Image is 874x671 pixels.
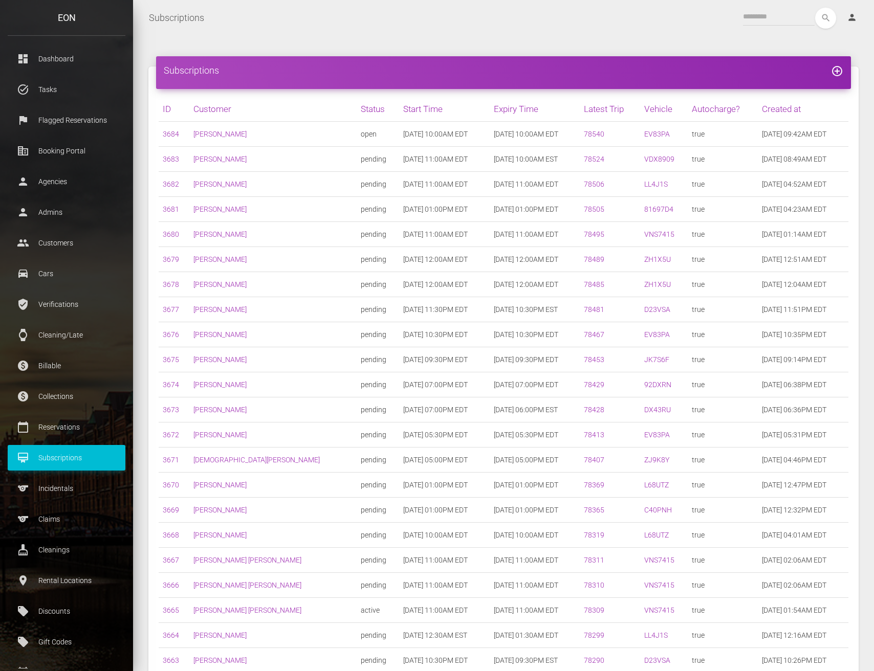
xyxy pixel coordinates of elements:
a: [PERSON_NAME] [193,305,247,314]
p: Cleanings [15,542,118,557]
td: pending [357,247,399,272]
th: Status [357,97,399,122]
a: C40PNH [644,506,672,514]
td: [DATE] 10:00AM EDT [490,122,580,147]
a: paid Billable [8,353,125,378]
a: [PERSON_NAME] [193,406,247,414]
td: true [688,397,758,422]
p: Rental Locations [15,573,118,588]
a: 78311 [584,556,604,564]
a: 3684 [163,130,179,138]
a: D23VSA [644,305,670,314]
td: [DATE] 12:30AM EST [399,623,490,648]
th: Expiry Time [490,97,580,122]
a: sports Claims [8,506,125,532]
td: [DATE] 11:00AM EDT [399,172,490,197]
td: pending [357,573,399,598]
a: 3672 [163,431,179,439]
p: Verifications [15,297,118,312]
a: 78413 [584,431,604,439]
a: 3678 [163,280,179,288]
td: [DATE] 11:00AM EDT [490,573,580,598]
td: [DATE] 12:04AM EDT [758,272,848,297]
a: [PERSON_NAME] [193,431,247,439]
a: [PERSON_NAME] [PERSON_NAME] [193,606,301,614]
td: [DATE] 11:00AM EDT [399,222,490,247]
a: 3667 [163,556,179,564]
td: [DATE] 11:00AM EDT [399,147,490,172]
p: Reservations [15,419,118,435]
a: ZH1X5U [644,280,671,288]
td: [DATE] 11:00AM EDT [490,598,580,623]
a: person Admins [8,199,125,225]
td: pending [357,623,399,648]
td: true [688,523,758,548]
td: pending [357,498,399,523]
a: EV83PA [644,431,670,439]
td: pending [357,272,399,297]
td: pending [357,473,399,498]
a: 78290 [584,656,604,664]
td: true [688,222,758,247]
a: flag Flagged Reservations [8,107,125,133]
td: [DATE] 09:14PM EDT [758,347,848,372]
td: [DATE] 07:00PM EDT [399,397,490,422]
td: [DATE] 05:30PM EDT [399,422,490,448]
p: Cleaning/Late [15,327,118,343]
a: 3663 [163,656,179,664]
a: 3673 [163,406,179,414]
a: [PERSON_NAME] [193,381,247,389]
a: 78309 [584,606,604,614]
td: true [688,322,758,347]
i: add_circle_outline [831,65,843,77]
td: true [688,172,758,197]
td: [DATE] 12:16AM EDT [758,623,848,648]
a: place Rental Locations [8,568,125,593]
td: pending [357,523,399,548]
td: [DATE] 11:51PM EDT [758,297,848,322]
td: [DATE] 11:00AM EDT [490,172,580,197]
i: search [815,8,836,29]
td: [DATE] 06:38PM EDT [758,372,848,397]
a: 78429 [584,381,604,389]
a: person [839,8,866,28]
td: [DATE] 02:06AM EDT [758,548,848,573]
td: true [688,247,758,272]
p: Billable [15,358,118,373]
td: true [688,422,758,448]
td: pending [357,448,399,473]
a: DX43RU [644,406,671,414]
a: [PERSON_NAME] [193,155,247,163]
td: [DATE] 09:30PM EDT [399,347,490,372]
a: VNS7415 [644,230,674,238]
a: 78495 [584,230,604,238]
a: [PERSON_NAME] [193,531,247,539]
a: 78467 [584,330,604,339]
td: [DATE] 04:46PM EDT [758,448,848,473]
td: pending [357,197,399,222]
td: true [688,623,758,648]
a: [PERSON_NAME] [193,180,247,188]
td: [DATE] 11:00AM EDT [399,598,490,623]
a: 3669 [163,506,179,514]
a: 3676 [163,330,179,339]
td: true [688,548,758,573]
a: local_offer Discounts [8,598,125,624]
td: [DATE] 12:47PM EDT [758,473,848,498]
a: 3679 [163,255,179,263]
td: [DATE] 05:31PM EDT [758,422,848,448]
td: [DATE] 06:00PM EST [490,397,580,422]
td: pending [357,322,399,347]
td: [DATE] 01:30AM EDT [490,623,580,648]
a: paid Collections [8,384,125,409]
td: [DATE] 07:00PM EDT [399,372,490,397]
i: person [847,12,857,23]
a: LL4J1S [644,631,668,639]
a: 3671 [163,456,179,464]
th: Latest Trip [580,97,640,122]
td: [DATE] 11:00AM EDT [399,548,490,573]
a: [PERSON_NAME] [PERSON_NAME] [193,581,301,589]
a: Subscriptions [149,5,204,31]
p: Claims [15,511,118,527]
p: Dashboard [15,51,118,66]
